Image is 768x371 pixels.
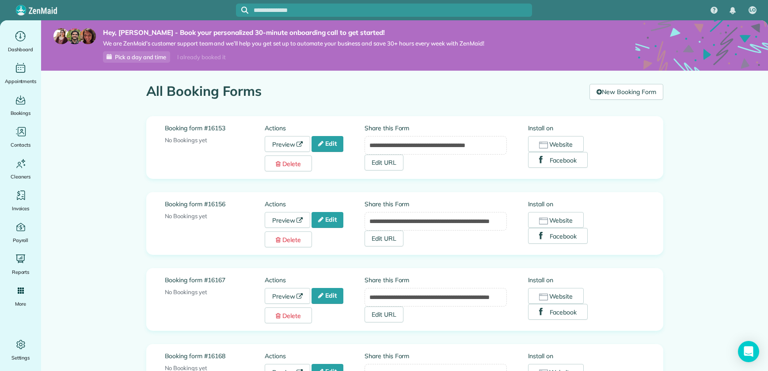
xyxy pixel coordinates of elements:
span: More [15,299,26,308]
label: Share this Form [365,200,507,208]
label: Booking form #16153 [165,124,265,132]
svg: Focus search [241,7,248,14]
span: Contacts [11,140,30,149]
a: Edit URL [365,307,403,322]
label: Install on [528,352,645,360]
a: Settings [4,337,38,362]
span: We are ZenMaid’s customer support team and we’ll help you get set up to automate your business an... [103,40,484,47]
a: Edit URL [365,155,403,170]
label: Actions [265,200,365,208]
a: Contacts [4,125,38,149]
button: Facebook [528,152,588,168]
strong: Hey, [PERSON_NAME] - Book your personalized 30-minute onboarding call to get started! [103,28,484,37]
a: Pick a day and time [103,51,170,63]
a: Reports [4,252,38,276]
a: Edit [312,136,343,152]
a: Edit [312,212,343,228]
a: Bookings [4,93,38,117]
label: Booking form #16156 [165,200,265,208]
div: Notifications [723,1,742,20]
a: Edit URL [365,231,403,246]
label: Share this Form [365,276,507,284]
span: No Bookings yet [165,212,207,220]
label: Install on [528,200,645,208]
div: I already booked it [172,52,231,63]
a: Preview [265,136,311,152]
label: Share this Form [365,124,507,132]
span: Bookings [11,109,31,117]
label: Share this Form [365,352,507,360]
span: Reports [12,268,30,276]
button: Facebook [528,304,588,320]
span: Pick a day and time [115,53,166,61]
span: Settings [11,353,30,362]
a: Payroll [4,220,38,245]
a: Preview [265,288,311,304]
a: Delete [265,307,312,323]
label: Actions [265,352,365,360]
a: New Booking Form [589,84,663,100]
button: Website [528,136,584,152]
label: Booking form #16167 [165,276,265,284]
span: Dashboard [8,45,33,54]
span: Payroll [13,236,29,245]
a: Invoices [4,188,38,213]
label: Actions [265,276,365,284]
a: Delete [265,155,312,171]
label: Actions [265,124,365,132]
button: Website [528,288,584,304]
span: No Bookings yet [165,288,207,295]
a: Cleaners [4,156,38,181]
label: Install on [528,124,645,132]
a: Edit [312,288,343,304]
a: Delete [265,231,312,247]
button: Focus search [236,7,248,14]
div: Open Intercom Messenger [738,341,759,362]
img: maria-72a9807cf96188c08ef61303f053569d2e2a8a1cde33d635c8a3ac13582a053d.jpg [53,28,69,44]
span: No Bookings yet [165,136,207,144]
label: Booking form #16168 [165,352,265,360]
button: Website [528,212,584,228]
span: Appointments [5,77,37,86]
a: Appointments [4,61,38,86]
img: michelle-19f622bdf1676172e81f8f8fba1fb50e276960ebfe0243fe18214015130c80e4.jpg [80,28,96,44]
label: Install on [528,276,645,284]
span: Cleaners [11,172,30,181]
h1: All Booking Forms [146,84,583,98]
img: jorge-587dff0eeaa6aab1f244e6dc62b8924c3b6ad411094392a53c71c6c4a576187d.jpg [67,28,83,44]
button: Facebook [528,228,588,244]
span: Invoices [12,204,30,213]
a: Dashboard [4,29,38,54]
span: LO [749,7,756,14]
a: Preview [265,212,311,228]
